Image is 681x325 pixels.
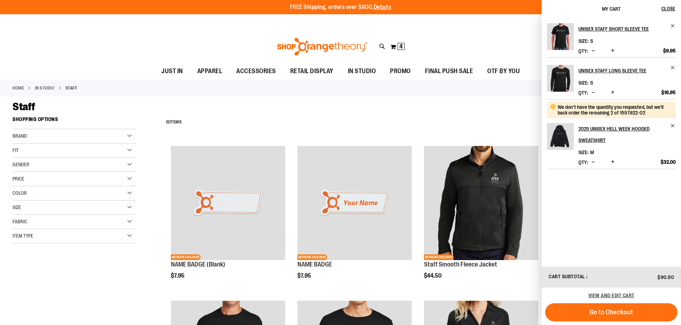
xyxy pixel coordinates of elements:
span: 4 [399,43,403,50]
button: Decrease product quantity [590,89,597,96]
button: Increase product quantity [609,47,616,55]
span: 12 [166,120,170,125]
button: Increase product quantity [609,89,616,96]
h2: Unisex Staff Long Sleeve Tee [578,65,666,76]
span: PROMO [390,63,411,79]
a: Unisex Staff Long Sleeve Tee [578,65,676,76]
span: NETWORK EXCLUSIVE [297,254,327,260]
span: NETWORK EXCLUSIVE [171,254,201,260]
img: NAME BADGE (Blank) [171,146,285,260]
span: $7.95 [297,273,312,279]
img: Shop Orangetheory [276,38,369,56]
span: Fabric [13,219,27,224]
a: NAME BADGE (Blank) [171,261,225,268]
a: View and edit cart [588,293,635,298]
a: NAME BADGE [297,261,332,268]
span: OTF BY YOU [487,63,520,79]
a: IN STUDIO [341,63,383,79]
span: $9.95 [663,47,676,54]
a: Home [13,85,24,91]
a: Unisex Staff Short Sleeve Tee [547,23,574,55]
span: RETAIL DISPLAY [290,63,334,79]
p: FREE Shipping, orders over $600. [290,3,391,11]
a: PROMO [383,63,418,80]
li: Product [547,23,676,57]
a: NAME BADGE (Blank)NETWORK EXCLUSIVE [171,146,285,261]
span: FINAL PUSH SALE [425,63,473,79]
a: FINAL PUSH SALE [418,63,480,80]
a: 2025 Unisex Hell Week Hooded Sweatshirt [578,123,676,146]
span: Fit [13,147,19,153]
label: Qty [578,48,588,54]
span: NETWORK EXCLUSIVE [424,254,454,260]
span: Size [13,204,21,210]
a: RETAIL DISPLAY [283,63,341,80]
div: product [167,142,289,297]
span: My Cart [602,6,621,12]
span: Staff [13,101,35,113]
a: Unisex Staff Short Sleeve Tee [578,23,676,35]
a: Remove item [670,65,676,70]
h2: 2025 Unisex Hell Week Hooded Sweatshirt [578,123,666,146]
span: Brand [13,133,27,139]
span: Item Type [13,233,33,239]
span: $44.50 [424,273,443,279]
dt: Size [578,149,588,155]
a: Staff Smooth Fleece Jacket [424,261,497,268]
div: We don't have the quantity you requested, but we'll back order the remaining 2 of 1557822-02 [558,104,670,116]
div: product [294,142,415,297]
li: Product [547,99,676,169]
a: OTF BY YOU [480,63,527,80]
span: Price [13,176,24,182]
a: Remove item [670,23,676,29]
dt: Size [578,38,588,44]
span: $32.00 [661,159,676,165]
a: Product image for NAME BADGENETWORK EXCLUSIVE [297,146,412,261]
button: Increase product quantity [609,159,616,166]
a: IN STUDIO [35,85,55,91]
a: APPAREL [190,63,230,80]
h2: Unisex Staff Short Sleeve Tee [578,23,666,35]
span: $90.90 [657,274,674,280]
a: 2025 Unisex Hell Week Hooded Sweatshirt [547,123,574,154]
button: Decrease product quantity [590,47,597,55]
li: Product [547,57,676,99]
dt: Size [578,80,588,86]
a: ACCESSORIES [229,63,283,80]
button: Go to Checkout [545,303,677,321]
button: Decrease product quantity [590,159,597,166]
span: Close [661,6,675,11]
img: Unisex Staff Short Sleeve Tee [547,23,574,50]
span: Gender [13,162,29,167]
h2: Items [166,117,182,128]
span: $16.95 [661,89,676,96]
span: Go to Checkout [589,308,633,316]
div: product [420,142,542,297]
label: Qty [578,90,588,96]
img: Product image for Smooth Fleece Jacket [424,146,538,260]
span: IN STUDIO [348,63,376,79]
a: Remove item [670,123,676,128]
a: Unisex Staff Long Sleeve Tee [547,65,574,96]
span: Cart Subtotal [549,274,585,279]
span: S [590,80,593,86]
span: ACCESSORIES [236,63,276,79]
img: Unisex Staff Long Sleeve Tee [547,65,574,92]
label: Qty [578,159,588,165]
strong: Shopping Options [13,113,136,129]
span: S [590,38,593,44]
a: Product image for Smooth Fleece JacketNETWORK EXCLUSIVE [424,146,538,261]
span: Color [13,190,27,196]
span: JUST IN [161,63,183,79]
span: APPAREL [197,63,222,79]
img: Product image for NAME BADGE [297,146,412,260]
span: M [590,149,594,155]
img: 2025 Unisex Hell Week Hooded Sweatshirt [547,123,574,150]
a: Details [374,4,391,10]
strong: Staff [65,85,78,91]
span: $7.95 [171,273,186,279]
a: JUST IN [154,63,190,80]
